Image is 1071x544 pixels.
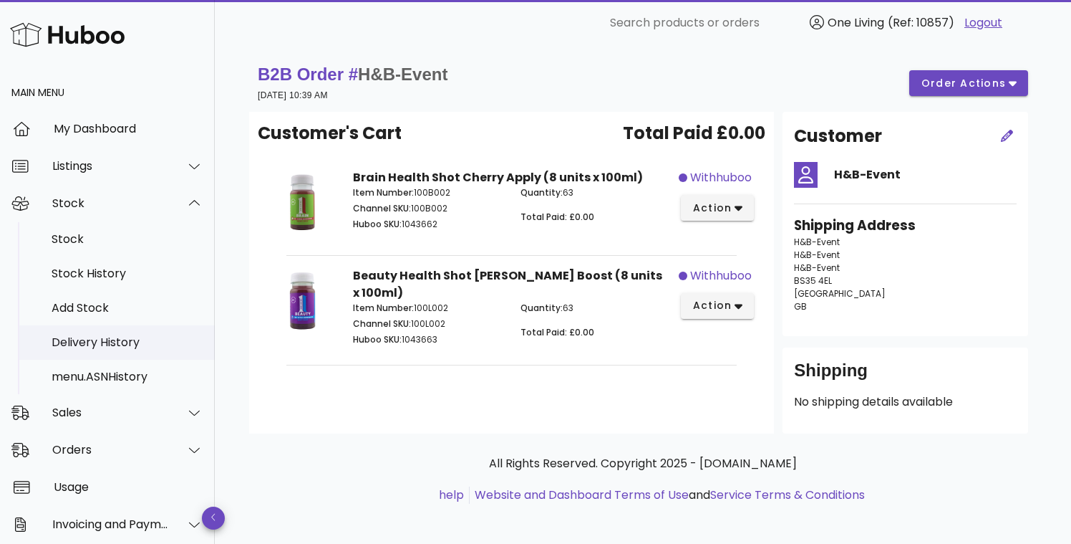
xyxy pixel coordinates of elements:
span: action [692,298,732,313]
p: 100L002 [353,302,503,315]
span: Huboo SKU: [353,218,402,230]
span: order actions [921,76,1007,91]
span: Total Paid: £0.00 [520,211,594,223]
span: withhuboo [690,169,752,186]
div: Invoicing and Payments [52,517,169,531]
div: Orders [52,443,169,457]
div: Stock [52,232,203,246]
a: Website and Dashboard Terms of Use [475,487,689,503]
span: Huboo SKU: [353,333,402,345]
span: Channel SKU: [353,202,411,214]
span: Total Paid £0.00 [623,120,765,146]
span: One Living [828,14,884,31]
p: 1043662 [353,218,503,231]
span: Channel SKU: [353,318,411,330]
div: Stock [52,196,169,210]
strong: Brain Health Shot Cherry Apply (8 units x 100ml) [353,169,643,186]
span: Quantity: [520,186,563,199]
span: Item Number: [353,186,414,199]
img: Product Image [269,169,336,236]
img: Product Image [269,267,336,334]
small: [DATE] 10:39 AM [258,90,328,100]
a: help [439,487,464,503]
button: action [681,293,755,319]
span: (Ref: 10857) [888,14,954,31]
div: Stock History [52,267,203,280]
span: H&B-Event [358,65,447,84]
span: GB [794,300,807,312]
span: [GEOGRAPHIC_DATA] [794,287,886,300]
span: Quantity: [520,302,563,314]
span: BS35 4EL [794,275,832,287]
h2: Customer [794,123,882,149]
div: Delivery History [52,335,203,349]
p: 63 [520,186,671,199]
div: Add Stock [52,301,203,315]
h3: Shipping Address [794,216,1017,236]
span: H&B-Event [794,236,840,248]
span: action [692,201,732,216]
strong: B2B Order # [258,65,447,84]
span: Item Number: [353,302,414,314]
div: Sales [52,406,169,419]
a: Logout [964,14,1002,32]
p: 100B002 [353,186,503,199]
span: withhuboo [690,267,752,285]
button: order actions [909,70,1028,96]
img: Huboo Logo [10,19,125,50]
span: Total Paid: £0.00 [520,326,594,338]
p: All Rights Reserved. Copyright 2025 - [DOMAIN_NAME] [261,455,1025,472]
strong: Beauty Health Shot [PERSON_NAME] Boost (8 units x 100ml) [353,267,662,301]
p: 63 [520,302,671,315]
button: action [681,195,755,221]
span: H&B-Event [794,262,840,274]
a: Service Terms & Conditions [710,487,865,503]
div: Usage [54,480,203,494]
span: H&B-Event [794,249,840,261]
p: 100L002 [353,318,503,330]
p: 100B002 [353,202,503,215]
li: and [470,487,865,504]
div: Listings [52,159,169,173]
p: No shipping details available [794,393,1017,411]
div: menu.ASNHistory [52,370,203,383]
div: Shipping [794,359,1017,393]
p: 1043663 [353,333,503,346]
h4: H&B-Event [834,166,1017,183]
div: My Dashboard [54,122,203,135]
span: Customer's Cart [258,120,402,146]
